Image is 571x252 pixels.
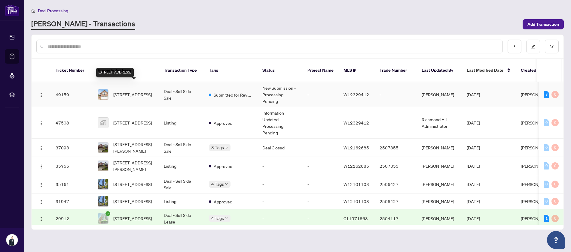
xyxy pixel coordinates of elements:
td: - [258,193,303,209]
th: Ticket Number [51,59,93,82]
td: [PERSON_NAME] [417,175,462,193]
img: Logo [39,182,44,187]
span: [STREET_ADDRESS] [113,119,152,126]
td: 47508 [51,107,93,139]
span: filter [550,44,554,49]
td: - [258,157,303,175]
div: [STREET_ADDRESS] [96,68,134,77]
button: Open asap [547,231,565,249]
span: edit [531,44,535,49]
span: [DATE] [467,163,480,169]
span: W12162685 [344,163,369,169]
img: Logo [39,146,44,151]
span: Last Modified Date [467,67,503,73]
button: Logo [36,90,46,99]
button: Logo [36,179,46,189]
span: down [225,217,228,220]
span: 4 Tags [211,215,224,222]
img: thumbnail-img [98,179,108,189]
td: [PERSON_NAME] [417,82,462,107]
button: Add Transaction [523,19,564,29]
span: Submitted for Review [214,91,253,98]
td: 35755 [51,157,93,175]
span: check-circle [105,211,110,216]
img: logo [5,4,19,16]
img: Logo [39,121,44,126]
div: 0 [544,198,549,205]
span: [DATE] [467,181,480,187]
span: [DATE] [467,145,480,150]
div: 0 [544,181,549,188]
a: [PERSON_NAME] - Transactions [31,19,135,30]
td: 2506427 [375,175,417,193]
span: 4 Tags [211,181,224,187]
td: 2506427 [375,193,417,209]
td: - [303,139,339,157]
div: 0 [551,119,559,126]
button: Logo [36,118,46,127]
span: Approved [214,163,232,169]
img: Profile Icon [6,234,18,246]
span: [PERSON_NAME] [521,216,553,221]
td: - [303,193,339,209]
span: W12162685 [344,145,369,150]
span: [DATE] [467,120,480,125]
div: 0 [544,162,549,169]
span: Approved [214,198,232,205]
th: Tags [204,59,258,82]
span: [STREET_ADDRESS] [113,91,152,98]
img: thumbnail-img [98,118,108,128]
td: Deal - Sell Side Lease [159,209,204,228]
div: 0 [551,181,559,188]
span: Add Transaction [527,19,559,29]
span: [PERSON_NAME] [521,163,553,169]
td: 2507355 [375,139,417,157]
span: [PERSON_NAME] [521,145,553,150]
td: Listing [159,107,204,139]
span: [DATE] [467,92,480,97]
span: [PERSON_NAME] [521,199,553,204]
div: 0 [551,91,559,98]
span: [PERSON_NAME] [521,92,553,97]
td: - [258,175,303,193]
button: Logo [36,143,46,152]
th: Transaction Type [159,59,204,82]
span: [STREET_ADDRESS] [113,215,152,222]
button: Logo [36,214,46,223]
span: [PERSON_NAME] [521,181,553,187]
img: thumbnail-img [98,89,108,100]
span: W12329412 [344,120,369,125]
span: down [225,146,228,149]
td: Richmond Hill Administrator [417,107,462,139]
span: W12329412 [344,92,369,97]
td: - [375,107,417,139]
td: 35161 [51,175,93,193]
img: thumbnail-img [98,142,108,153]
div: 0 [544,144,549,151]
span: home [31,9,35,13]
span: 3 Tags [211,144,224,151]
img: thumbnail-img [98,161,108,171]
td: 29912 [51,209,93,228]
td: [PERSON_NAME] [417,139,462,157]
div: 0 [544,119,549,126]
span: [DATE] [467,216,480,221]
th: Status [258,59,303,82]
td: Deal - Sell Side Sale [159,175,204,193]
td: Listing [159,157,204,175]
button: filter [545,40,559,53]
div: 0 [551,215,559,222]
td: - [375,82,417,107]
th: Last Updated By [417,59,462,82]
td: Information Updated - Processing Pending [258,107,303,139]
span: download [512,44,517,49]
td: - [303,175,339,193]
span: [STREET_ADDRESS][PERSON_NAME] [113,141,154,154]
div: 1 [544,215,549,222]
span: Approved [214,120,232,126]
td: Listing [159,193,204,209]
div: 0 [551,198,559,205]
span: [PERSON_NAME] [521,120,553,125]
td: 2507355 [375,157,417,175]
button: Logo [36,196,46,206]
